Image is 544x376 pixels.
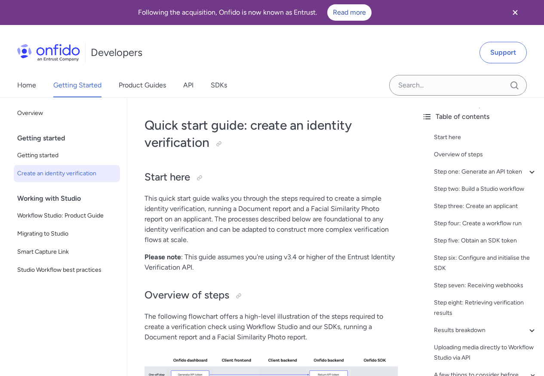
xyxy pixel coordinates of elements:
a: Getting started [14,147,120,164]
a: Overview of steps [434,149,537,160]
p: The following flowchart offers a high-level illustration of the steps required to create a verifi... [144,311,398,342]
a: Step seven: Receiving webhooks [434,280,537,291]
strong: Please note [144,253,181,261]
h1: Developers [91,46,142,59]
svg: Close banner [510,7,520,18]
p: : This guide assumes you're using v3.4 or higher of the Entrust Identity Verification API. [144,252,398,273]
span: Create an identity verification [17,168,117,179]
div: Getting started [17,130,123,147]
a: Overview [14,105,120,122]
a: SDKs [211,73,227,97]
span: Getting started [17,150,117,161]
h2: Overview of steps [144,288,398,303]
span: Workflow Studio: Product Guide [17,211,117,221]
a: Studio Workflow best practices [14,261,120,279]
a: Create an identity verification [14,165,120,182]
a: Step four: Create a workflow run [434,218,537,229]
a: Workflow Studio: Product Guide [14,207,120,224]
a: Step six: Configure and initialise the SDK [434,253,537,273]
a: Product Guides [119,73,166,97]
img: Onfido Logo [17,44,80,61]
a: Step one: Generate an API token [434,167,537,177]
span: Studio Workflow best practices [17,265,117,275]
div: Table of contents [422,112,537,122]
div: Working with Studio [17,190,123,207]
a: Results breakdown [434,325,537,336]
a: Uploading media directly to Workflow Studio via API [434,342,537,363]
p: This quick start guide walks you through the steps required to create a simple identity verificat... [144,193,398,245]
a: Step two: Build a Studio workflow [434,184,537,194]
a: Smart Capture Link [14,243,120,261]
a: Support [479,42,527,63]
input: Onfido search input field [389,75,527,96]
a: Step five: Obtain an SDK token [434,236,537,246]
h2: Start here [144,170,398,185]
a: Start here [434,132,537,143]
a: Getting Started [53,73,101,97]
a: Step eight: Retrieving verification results [434,298,537,318]
a: Home [17,73,36,97]
a: Step three: Create an applicant [434,201,537,211]
div: Following the acquisition, Onfido is now known as Entrust. [10,4,499,21]
span: Overview [17,108,117,118]
a: API [183,73,194,97]
h1: Quick start guide: create an identity verification [144,117,398,151]
span: Smart Capture Link [17,247,117,257]
a: Migrating to Studio [14,225,120,242]
button: Close banner [499,2,531,23]
a: Read more [327,4,372,21]
span: Migrating to Studio [17,229,117,239]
